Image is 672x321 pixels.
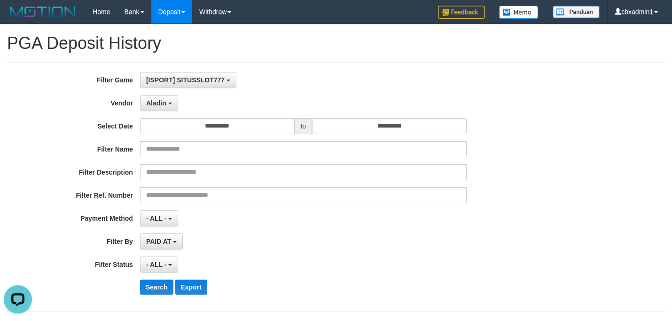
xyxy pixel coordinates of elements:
[7,34,665,53] h1: PGA Deposit History
[175,280,207,295] button: Export
[146,238,171,245] span: PAID AT
[146,76,225,84] span: [ISPORT] SITUSSLOT777
[146,261,167,268] span: - ALL -
[140,280,173,295] button: Search
[140,95,178,111] button: Aladin
[140,210,178,226] button: - ALL -
[140,233,183,249] button: PAID AT
[140,257,178,273] button: - ALL -
[4,4,32,32] button: Open LiveChat chat widget
[553,6,600,18] img: panduan.png
[499,6,539,19] img: Button%20Memo.svg
[295,118,313,134] span: to
[146,99,166,107] span: Aladin
[140,72,236,88] button: [ISPORT] SITUSSLOT777
[146,215,167,222] span: - ALL -
[7,5,78,19] img: MOTION_logo.png
[438,6,485,19] img: Feedback.jpg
